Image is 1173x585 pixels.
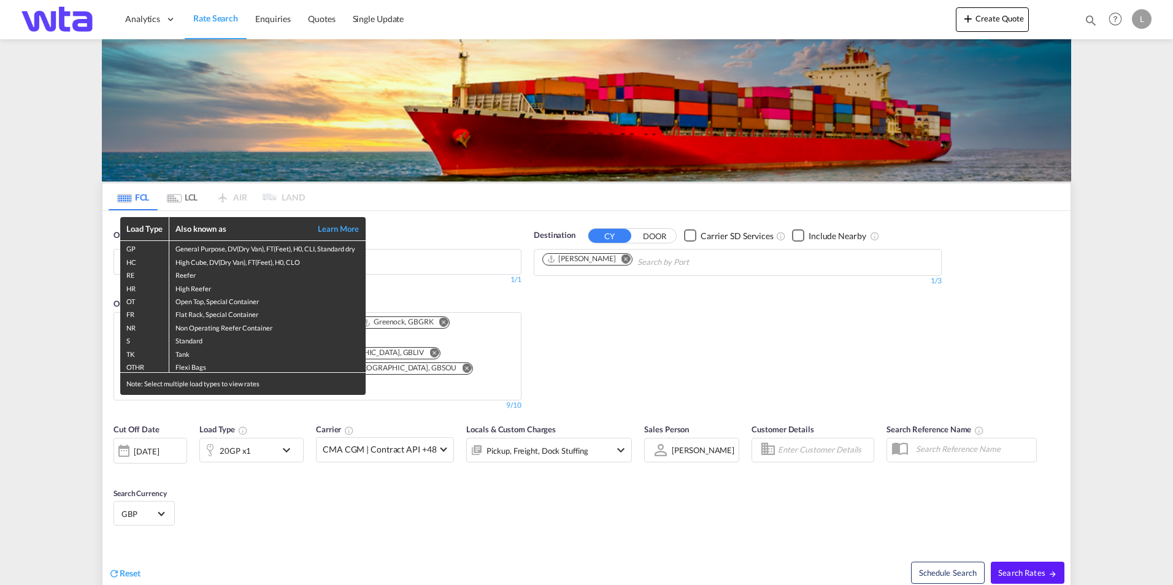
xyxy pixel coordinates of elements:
[120,267,169,280] td: RE
[169,359,366,373] td: Flexi Bags
[169,294,366,307] td: Open Top, Special Container
[120,241,169,254] td: GP
[120,281,169,294] td: HR
[120,307,169,319] td: FR
[120,294,169,307] td: OT
[169,307,366,319] td: Flat Rack, Special Container
[169,320,366,333] td: Non Operating Reefer Container
[304,223,360,234] a: Learn More
[175,223,304,234] div: Also known as
[169,333,366,346] td: Standard
[120,320,169,333] td: NR
[169,281,366,294] td: High Reefer
[120,217,169,241] th: Load Type
[120,373,366,394] div: Note: Select multiple load types to view rates
[120,333,169,346] td: S
[120,359,169,373] td: OTHR
[169,241,366,254] td: General Purpose, DV(Dry Van), FT(Feet), H0, CLI, Standard dry
[169,346,366,359] td: Tank
[120,254,169,267] td: HC
[169,254,366,267] td: High Cube, DV(Dry Van), FT(Feet), H0, CLO
[120,346,169,359] td: TK
[169,267,366,280] td: Reefer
